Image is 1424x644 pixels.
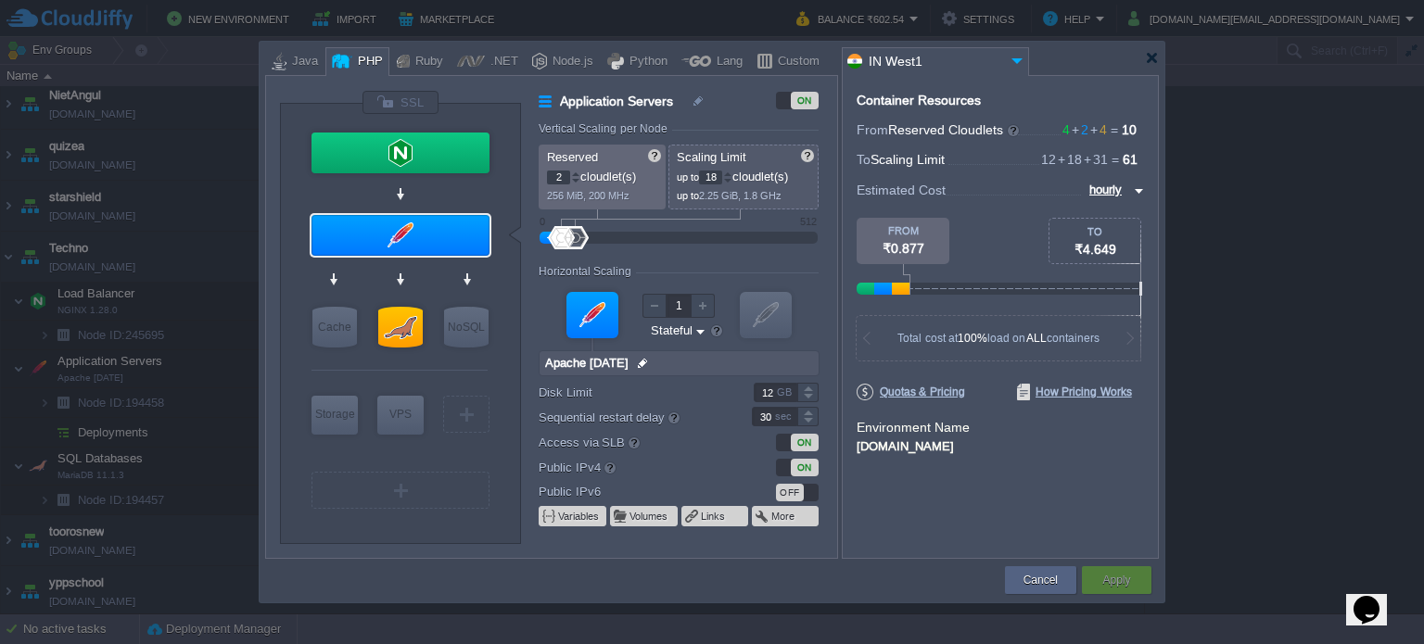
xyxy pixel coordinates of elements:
div: VPS [377,396,424,433]
button: Cancel [1023,571,1058,589]
span: + [1070,122,1081,137]
div: NoSQL [444,307,489,347]
div: Container Resources [857,94,981,107]
div: .NET [485,48,518,76]
span: + [1088,122,1100,137]
iframe: chat widget [1346,570,1405,625]
div: Lang [711,48,743,76]
span: Scaling Limit [871,152,945,167]
div: ON [791,92,819,109]
span: ₹0.877 [883,241,924,256]
span: up to [677,171,699,183]
span: 61 [1123,152,1138,167]
div: TO [1049,226,1140,237]
div: sec [775,408,795,425]
span: Scaling Limit [677,150,746,164]
button: Links [701,509,727,524]
label: Access via SLB [539,432,727,452]
span: From [857,122,888,137]
div: ON [791,434,819,451]
button: More [771,509,796,524]
div: Application Servers [311,215,489,256]
div: Load Balancer [311,133,489,173]
div: Storage [311,396,358,433]
div: Java [286,48,318,76]
span: Estimated Cost [857,180,946,200]
span: 2.25 GiB, 1.8 GHz [699,190,782,201]
span: up to [677,190,699,201]
label: Public IPv6 [539,482,727,501]
div: Elastic VPS [377,396,424,435]
div: [DOMAIN_NAME] [857,436,1144,453]
span: 256 MiB, 200 MHz [547,190,629,201]
span: = [1107,122,1122,137]
div: Create New Layer [311,472,489,509]
div: Ruby [410,48,443,76]
span: 18 [1056,152,1082,167]
p: cloudlet(s) [677,165,812,184]
label: Environment Name [857,420,970,435]
span: + [1056,152,1067,167]
div: Storage Containers [311,396,358,435]
div: 512 [800,216,817,227]
span: 4 [1088,122,1107,137]
span: ₹4.649 [1074,242,1116,257]
div: Cache [312,307,357,347]
label: Public IPv4 [539,457,727,477]
div: PHP [352,48,383,76]
button: Variables [558,509,601,524]
div: OFF [776,484,804,501]
div: Vertical Scaling per Node [539,122,672,135]
span: 10 [1122,122,1137,137]
div: Horizontal Scaling [539,265,636,278]
span: Quotas & Pricing [857,384,965,400]
div: 0 [540,216,545,227]
div: GB [777,384,795,401]
p: cloudlet(s) [547,165,659,184]
button: Volumes [629,509,669,524]
button: Apply [1102,571,1130,589]
div: Python [624,48,667,76]
div: Custom [772,48,820,76]
span: + [1082,152,1093,167]
div: ON [791,459,819,476]
span: How Pricing Works [1017,384,1132,400]
span: 31 [1082,152,1108,167]
span: 4 [1062,122,1070,137]
span: Reserved [547,150,598,164]
div: SQL Databases [378,307,423,347]
div: Create New Layer [443,396,489,433]
label: Disk Limit [539,383,727,402]
div: FROM [857,225,949,236]
span: To [857,152,871,167]
div: NoSQL Databases [444,307,489,347]
span: Reserved Cloudlets [888,122,1021,137]
div: Node.js [547,48,593,76]
span: 2 [1070,122,1088,137]
span: 12 [1041,152,1056,167]
span: = [1108,152,1123,167]
label: Sequential restart delay [539,407,727,427]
